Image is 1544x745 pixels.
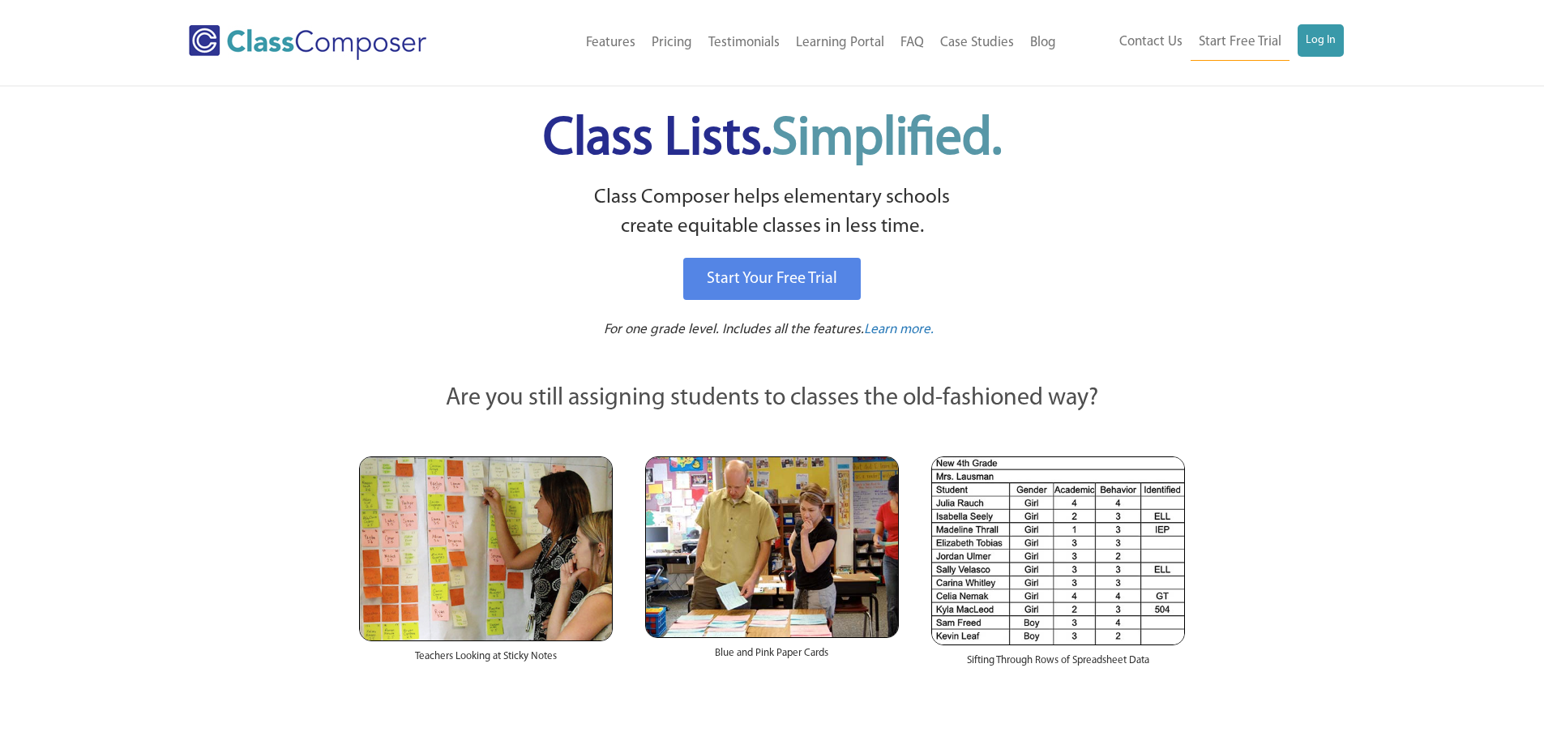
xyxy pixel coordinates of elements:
span: Start Your Free Trial [707,271,837,287]
a: Case Studies [932,25,1022,61]
a: Start Your Free Trial [683,258,861,300]
a: Start Free Trial [1191,24,1290,61]
span: For one grade level. Includes all the features. [604,323,864,336]
nav: Header Menu [493,25,1064,61]
a: Testimonials [700,25,788,61]
div: Teachers Looking at Sticky Notes [359,641,613,680]
p: Are you still assigning students to classes the old-fashioned way? [359,381,1186,417]
span: Class Lists. [543,113,1002,166]
a: Learn more. [864,320,934,340]
a: FAQ [892,25,932,61]
p: Class Composer helps elementary schools create equitable classes in less time. [357,183,1188,242]
span: Simplified. [772,113,1002,166]
a: Learning Portal [788,25,892,61]
a: Blog [1022,25,1064,61]
a: Log In [1298,24,1344,57]
div: Sifting Through Rows of Spreadsheet Data [931,645,1185,684]
nav: Header Menu [1064,24,1344,61]
a: Pricing [644,25,700,61]
img: Blue and Pink Paper Cards [645,456,899,637]
img: Teachers Looking at Sticky Notes [359,456,613,641]
img: Class Composer [189,25,426,60]
span: Learn more. [864,323,934,336]
a: Features [578,25,644,61]
div: Blue and Pink Paper Cards [645,638,899,677]
a: Contact Us [1111,24,1191,60]
img: Spreadsheets [931,456,1185,645]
